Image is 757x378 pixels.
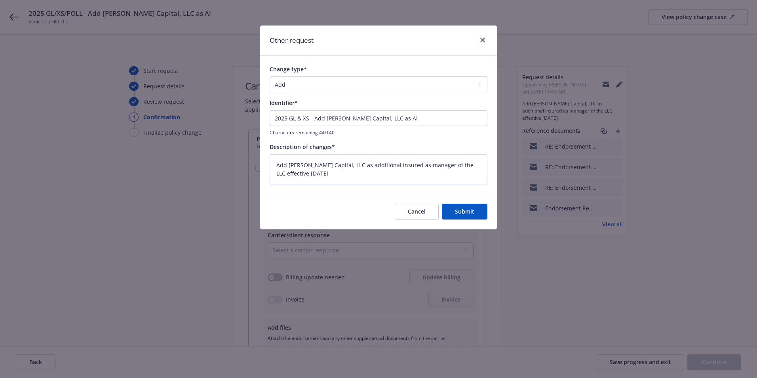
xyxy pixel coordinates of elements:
textarea: Add [PERSON_NAME] Capital, LLC as additional insured as manager of the LLC effective [DATE] [270,154,487,184]
button: Cancel [395,204,439,220]
h1: Other request [270,35,314,46]
input: This will be shown in the policy change history list for your reference. [270,110,487,126]
span: Change type* [270,65,307,73]
span: Characters remaining 44/140 [270,129,487,136]
span: Identifier* [270,99,298,107]
a: close [478,35,487,45]
span: Submit [455,208,474,215]
span: Description of changes* [270,143,335,151]
button: Submit [442,204,487,220]
span: Cancel [408,208,426,215]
